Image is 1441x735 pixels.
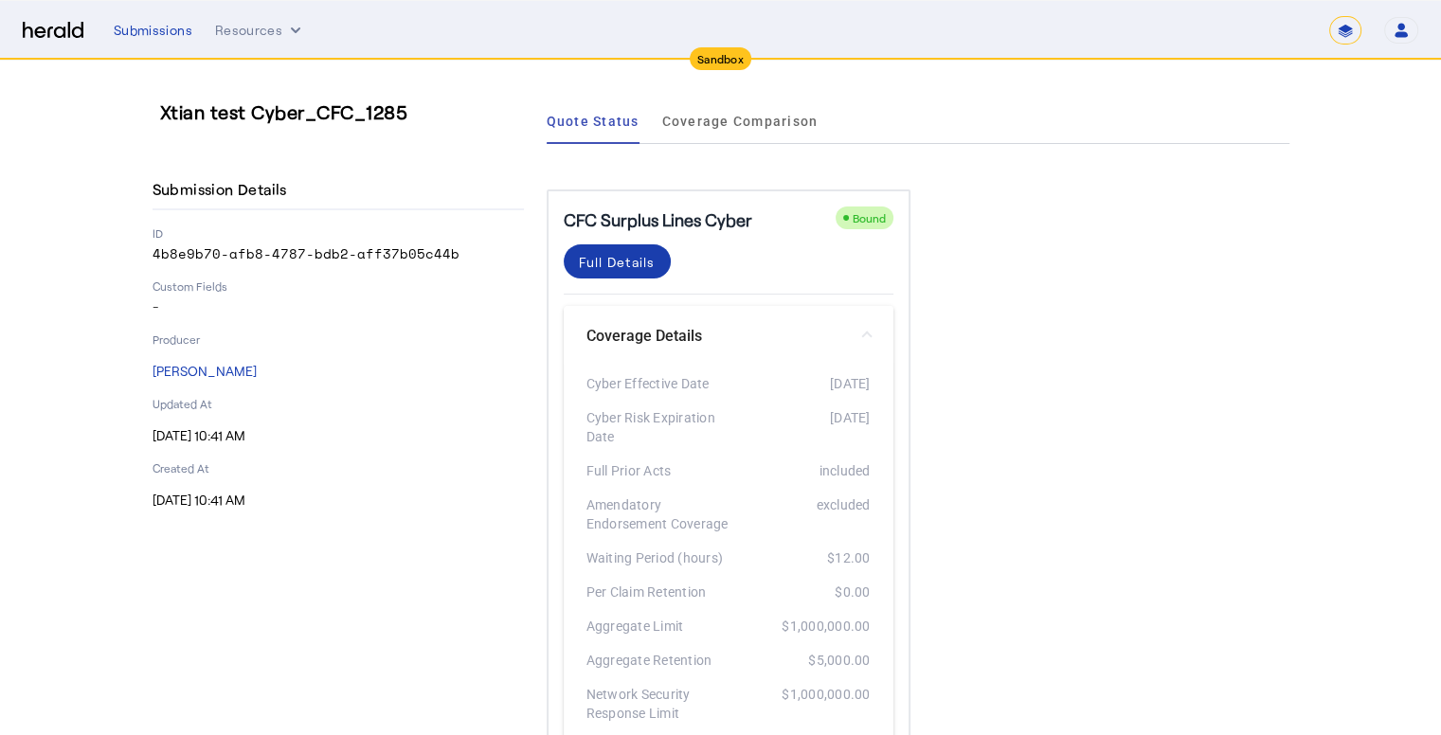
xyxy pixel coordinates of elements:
[23,22,83,40] img: Herald Logo
[586,685,729,723] div: Network Security Response Limit
[729,495,871,533] div: excluded
[564,306,893,367] mat-expansion-panel-header: Coverage Details
[564,206,752,233] h5: CFC Surplus Lines Cyber
[547,115,639,128] span: Quote Status
[153,225,524,241] p: ID
[853,211,886,224] span: Bound
[729,651,871,670] div: $5,000.00
[690,47,751,70] div: Sandbox
[729,617,871,636] div: $1,000,000.00
[729,583,871,601] div: $0.00
[564,244,671,278] button: Full Details
[153,396,524,411] p: Updated At
[153,278,524,294] p: Custom Fields
[586,651,729,670] div: Aggregate Retention
[662,115,819,128] span: Coverage Comparison
[153,362,524,381] p: [PERSON_NAME]
[547,99,639,144] a: Quote Status
[153,426,524,445] p: [DATE] 10:41 AM
[215,21,305,40] button: Resources dropdown menu
[586,583,729,601] div: Per Claim Retention
[586,461,729,480] div: Full Prior Acts
[579,252,656,272] div: Full Details
[729,685,871,723] div: $1,000,000.00
[729,461,871,480] div: included
[729,548,871,567] div: $12.00
[153,297,524,316] p: -
[586,325,848,348] mat-panel-title: Coverage Details
[153,332,524,347] p: Producer
[662,99,819,144] a: Coverage Comparison
[586,617,729,636] div: Aggregate Limit
[114,21,192,40] div: Submissions
[160,99,531,125] h3: Xtian test Cyber_CFC_1285
[153,491,524,510] p: [DATE] 10:41 AM
[153,178,295,201] h4: Submission Details
[153,244,524,263] p: 4b8e9b70-afb8-4787-bdb2-aff37b05c44b
[153,460,524,475] p: Created At
[586,374,729,393] div: Cyber Effective Date
[586,408,729,446] div: Cyber Risk Expiration Date
[586,548,729,567] div: Waiting Period (hours)
[586,495,729,533] div: Amendatory Endorsement Coverage
[729,374,871,393] div: [DATE]
[729,408,871,446] div: [DATE]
